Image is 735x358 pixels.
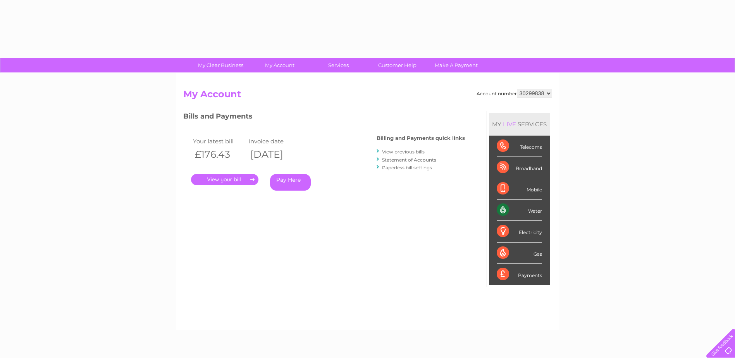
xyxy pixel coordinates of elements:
[246,136,302,146] td: Invoice date
[497,221,542,242] div: Electricity
[377,135,465,141] h4: Billing and Payments quick links
[382,165,432,170] a: Paperless bill settings
[365,58,429,72] a: Customer Help
[424,58,488,72] a: Make A Payment
[191,136,247,146] td: Your latest bill
[489,113,550,135] div: MY SERVICES
[191,174,258,185] a: .
[191,146,247,162] th: £176.43
[270,174,311,191] a: Pay Here
[497,243,542,264] div: Gas
[306,58,370,72] a: Services
[477,89,552,98] div: Account number
[248,58,312,72] a: My Account
[183,111,465,124] h3: Bills and Payments
[497,200,542,221] div: Water
[501,120,518,128] div: LIVE
[382,157,436,163] a: Statement of Accounts
[497,136,542,157] div: Telecoms
[497,178,542,200] div: Mobile
[189,58,253,72] a: My Clear Business
[382,149,425,155] a: View previous bills
[497,264,542,285] div: Payments
[246,146,302,162] th: [DATE]
[497,157,542,178] div: Broadband
[183,89,552,103] h2: My Account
